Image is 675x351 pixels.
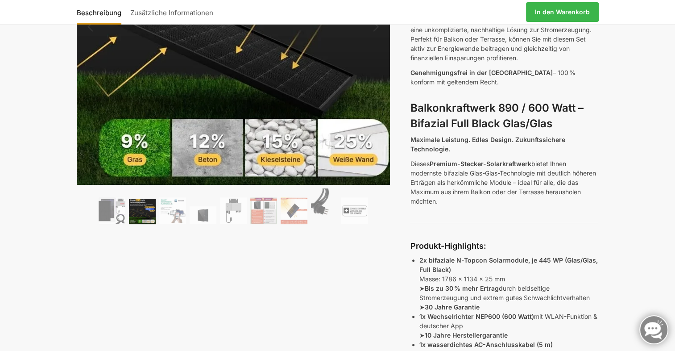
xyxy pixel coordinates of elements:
[419,313,534,320] strong: 1x Wechselrichter NEP600 (600 Watt)
[159,197,186,224] img: Balkonkraftwerk 890/600 Watt bificial Glas/Glas – Bild 3
[410,136,565,153] strong: Maximale Leistung. Edles Design. Zukunftssichere Technologie.
[126,1,218,23] a: Zusätzliche Informationen
[410,241,486,251] strong: Produkt-Highlights:
[220,197,247,224] img: Balkonkraftwerk 890/600 Watt bificial Glas/Glas – Bild 5
[425,284,499,292] strong: Bis zu 30 % mehr Ertrag
[419,341,553,348] strong: 1x wasserdichtes AC-Anschlusskabel (5 m)
[430,160,531,167] strong: Premium-Stecker-Solarkraftwerk
[99,197,125,224] img: Bificiales Hochleistungsmodul
[410,101,584,130] strong: Balkonkraftwerk 890 / 600 Watt – Bifazial Full Black Glas/Glas
[410,69,576,86] span: – 100 % konform mit geltendem Recht.
[77,1,126,23] a: Beschreibung
[190,206,216,224] img: Maysun
[419,256,598,273] strong: 2x bifaziale N-Topcon Solarmodule, je 445 WP (Glas/Glas, Full Black)
[281,197,307,224] img: Bificial 30 % mehr Leistung
[250,197,277,224] img: Bificial im Vergleich zu billig Modulen
[419,255,598,312] p: Masse: 1786 x 1134 x 25 mm ➤ durch beidseitige Stromerzeugung und extrem gutes Schwachlichtverhal...
[425,303,480,311] strong: 30 Jahre Garantie
[311,188,338,224] img: Anschlusskabel-3meter_schweizer-stecker
[419,312,598,340] p: mit WLAN-Funktion & deutscher App ➤
[410,69,553,76] span: Genehmigungsfrei in der [GEOGRAPHIC_DATA]
[341,197,368,224] img: Balkonkraftwerk 890/600 Watt bificial Glas/Glas – Bild 9
[410,159,598,206] p: Dieses bietet Ihnen modernste bifaziale Glas-Glas-Technologie mit deutlich höheren Erträgen als h...
[526,2,599,22] a: In den Warenkorb
[129,199,156,224] img: Balkonkraftwerk 890/600 Watt bificial Glas/Glas – Bild 2
[410,6,598,63] p: Unser Balkonkraftwerk-Set wurde speziell für die Anforderungen in der [GEOGRAPHIC_DATA] erstellt,...
[425,331,508,339] strong: 10 Jahre Herstellergarantie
